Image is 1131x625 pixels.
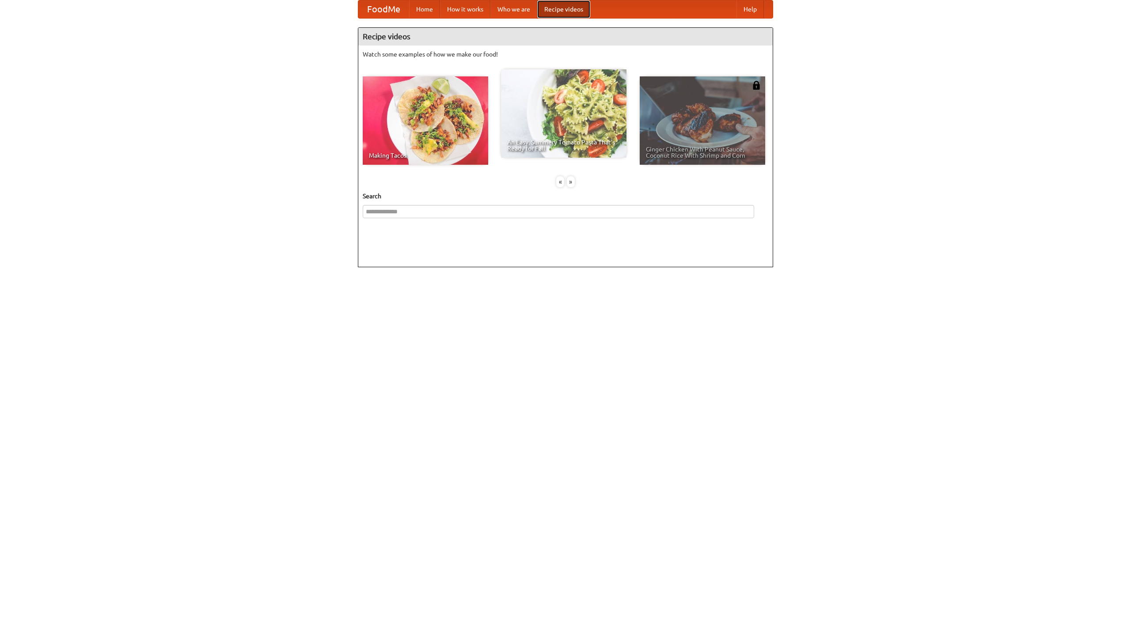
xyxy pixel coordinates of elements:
a: Who we are [490,0,537,18]
a: Help [736,0,764,18]
a: Making Tacos [363,76,488,165]
span: An Easy, Summery Tomato Pasta That's Ready for Fall [507,139,620,152]
a: How it works [440,0,490,18]
a: Recipe videos [537,0,590,18]
img: 483408.png [752,81,761,90]
a: FoodMe [358,0,409,18]
span: Making Tacos [369,152,482,159]
div: « [556,176,564,187]
h4: Recipe videos [358,28,773,45]
p: Watch some examples of how we make our food! [363,50,768,59]
div: » [567,176,575,187]
a: Home [409,0,440,18]
h5: Search [363,192,768,201]
a: An Easy, Summery Tomato Pasta That's Ready for Fall [501,69,626,158]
